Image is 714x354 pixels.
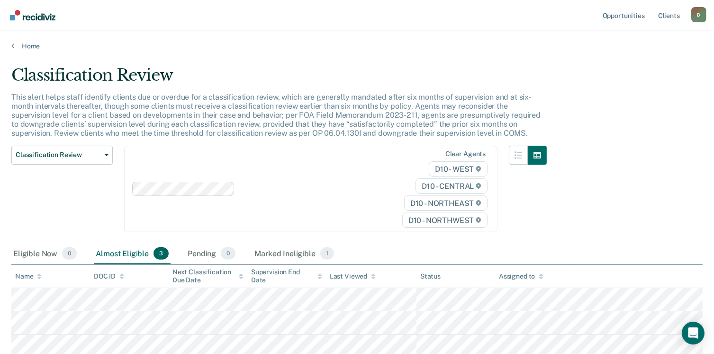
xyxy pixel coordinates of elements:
[186,243,237,264] div: Pending0
[253,243,336,264] div: Marked Ineligible1
[420,272,441,280] div: Status
[16,151,101,159] span: Classification Review
[251,268,322,284] div: Supervision End Date
[320,247,334,260] span: 1
[94,243,171,264] div: Almost Eligible3
[221,247,235,260] span: 0
[11,243,79,264] div: Eligible Now0
[10,10,55,20] img: Recidiviz
[15,272,42,280] div: Name
[402,213,488,228] span: D10 - NORTHWEST
[172,268,244,284] div: Next Classification Due Date
[154,247,169,260] span: 3
[11,93,541,138] p: This alert helps staff identify clients due or overdue for a classification review, which are gen...
[445,150,486,158] div: Clear agents
[94,272,124,280] div: DOC ID
[11,65,547,93] div: Classification Review
[416,178,488,194] span: D10 - CENTRAL
[330,272,376,280] div: Last Viewed
[404,196,488,211] span: D10 - NORTHEAST
[499,272,543,280] div: Assigned to
[691,7,706,22] div: D
[11,42,703,50] a: Home
[682,322,705,345] div: Open Intercom Messenger
[62,247,77,260] span: 0
[429,161,488,177] span: D10 - WEST
[11,146,113,165] button: Classification Review
[691,7,706,22] button: Profile dropdown button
